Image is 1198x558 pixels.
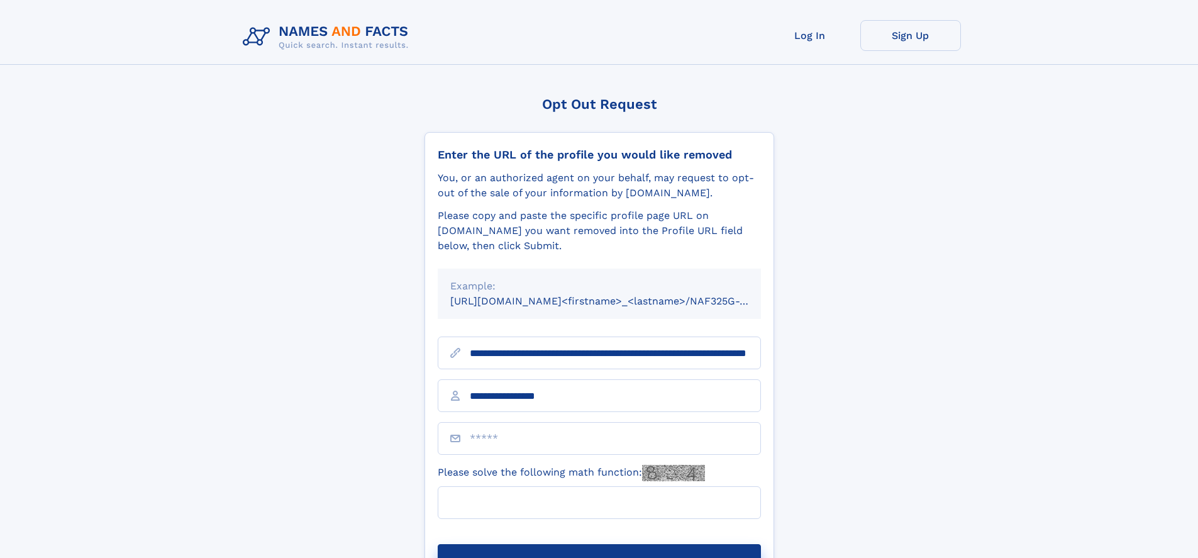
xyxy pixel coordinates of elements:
[450,295,785,307] small: [URL][DOMAIN_NAME]<firstname>_<lastname>/NAF325G-xxxxxxxx
[238,20,419,54] img: Logo Names and Facts
[760,20,860,51] a: Log In
[438,148,761,162] div: Enter the URL of the profile you would like removed
[860,20,961,51] a: Sign Up
[438,208,761,254] div: Please copy and paste the specific profile page URL on [DOMAIN_NAME] you want removed into the Pr...
[438,465,705,481] label: Please solve the following math function:
[450,279,748,294] div: Example:
[424,96,774,112] div: Opt Out Request
[438,170,761,201] div: You, or an authorized agent on your behalf, may request to opt-out of the sale of your informatio...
